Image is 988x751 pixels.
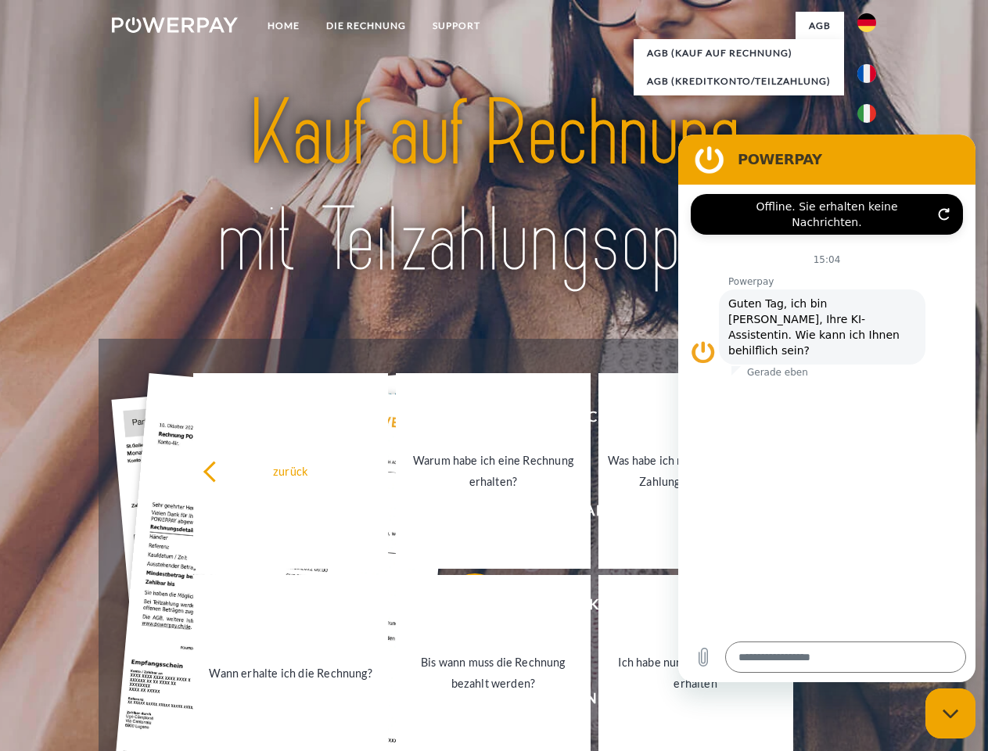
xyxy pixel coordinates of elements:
[313,12,419,40] a: DIE RECHNUNG
[203,460,379,481] div: zurück
[598,373,793,569] a: Was habe ich noch offen, ist meine Zahlung eingegangen?
[149,75,839,300] img: title-powerpay_de.svg
[634,67,844,95] a: AGB (Kreditkonto/Teilzahlung)
[405,652,581,694] div: Bis wann muss die Rechnung bezahlt werden?
[608,450,784,492] div: Was habe ich noch offen, ist meine Zahlung eingegangen?
[254,12,313,40] a: Home
[857,104,876,123] img: it
[857,64,876,83] img: fr
[419,12,494,40] a: SUPPORT
[405,450,581,492] div: Warum habe ich eine Rechnung erhalten?
[112,17,238,33] img: logo-powerpay-white.svg
[796,12,844,40] a: agb
[608,652,784,694] div: Ich habe nur eine Teillieferung erhalten
[925,688,975,738] iframe: Schaltfläche zum Öffnen des Messaging-Fensters; Konversation läuft
[203,662,379,683] div: Wann erhalte ich die Rechnung?
[634,39,844,67] a: AGB (Kauf auf Rechnung)
[678,135,975,682] iframe: Messaging-Fenster
[857,13,876,32] img: de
